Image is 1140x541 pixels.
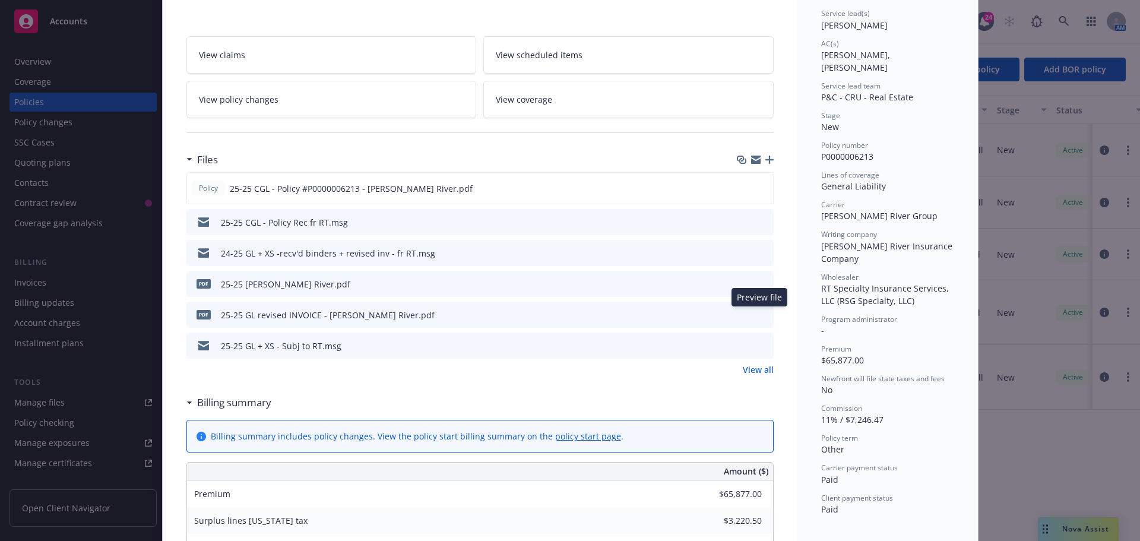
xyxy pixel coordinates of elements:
[739,216,749,229] button: download file
[758,247,769,260] button: preview file
[821,374,945,384] span: Newfront will file state taxes and fees
[821,81,881,91] span: Service lead team
[555,431,621,442] a: policy start page
[821,229,877,239] span: Writing company
[197,152,218,167] h3: Files
[821,283,951,306] span: RT Specialty Insurance Services, LLC (RSG Specialty, LLC)
[821,151,873,162] span: P0000006213
[821,414,883,425] span: 11% / $7,246.47
[197,395,271,410] h3: Billing summary
[821,110,840,121] span: Stage
[758,182,768,195] button: preview file
[221,278,350,290] div: 25-25 [PERSON_NAME] River.pdf
[821,241,955,264] span: [PERSON_NAME] River Insurance Company
[821,344,851,354] span: Premium
[221,216,348,229] div: 25-25 CGL - Policy Rec fr RT.msg
[186,395,271,410] div: Billing summary
[692,512,769,530] input: 0.00
[821,200,845,210] span: Carrier
[821,355,864,366] span: $65,877.00
[821,444,844,455] span: Other
[821,384,832,396] span: No
[230,182,473,195] span: 25-25 CGL - Policy #P0000006213 - [PERSON_NAME] River.pdf
[194,488,230,499] span: Premium
[739,309,749,321] button: download file
[692,485,769,503] input: 0.00
[739,340,749,352] button: download file
[739,247,749,260] button: download file
[758,340,769,352] button: preview file
[496,49,582,61] span: View scheduled items
[197,183,220,194] span: Policy
[194,515,308,526] span: Surplus lines [US_STATE] tax
[186,152,218,167] div: Files
[199,49,245,61] span: View claims
[821,140,868,150] span: Policy number
[821,463,898,473] span: Carrier payment status
[186,36,477,74] a: View claims
[221,340,341,352] div: 25-25 GL + XS - Subj to RT.msg
[211,430,623,442] div: Billing summary includes policy changes. View the policy start billing summary on the .
[821,272,859,282] span: Wholesaler
[186,81,477,118] a: View policy changes
[197,310,211,319] span: pdf
[821,474,838,485] span: Paid
[221,309,435,321] div: 25-25 GL revised INVOICE - [PERSON_NAME] River.pdf
[483,81,774,118] a: View coverage
[739,182,748,195] button: download file
[758,216,769,229] button: preview file
[731,288,787,306] div: Preview file
[739,278,749,290] button: download file
[821,314,897,324] span: Program administrator
[197,279,211,288] span: pdf
[821,433,858,443] span: Policy term
[821,210,938,222] span: [PERSON_NAME] River Group
[758,278,769,290] button: preview file
[821,325,824,336] span: -
[821,49,892,73] span: [PERSON_NAME], [PERSON_NAME]
[724,465,768,477] span: Amount ($)
[821,8,870,18] span: Service lead(s)
[821,20,888,31] span: [PERSON_NAME]
[821,504,838,515] span: Paid
[821,493,893,503] span: Client payment status
[821,121,839,132] span: New
[199,93,278,106] span: View policy changes
[483,36,774,74] a: View scheduled items
[221,247,435,260] div: 24-25 GL + XS -recv'd binders + revised inv - fr RT.msg
[821,91,913,103] span: P&C - CRU - Real Estate
[821,39,839,49] span: AC(s)
[821,403,862,413] span: Commission
[821,170,879,180] span: Lines of coverage
[496,93,552,106] span: View coverage
[758,309,769,321] button: preview file
[743,363,774,376] a: View all
[821,180,954,192] div: General Liability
